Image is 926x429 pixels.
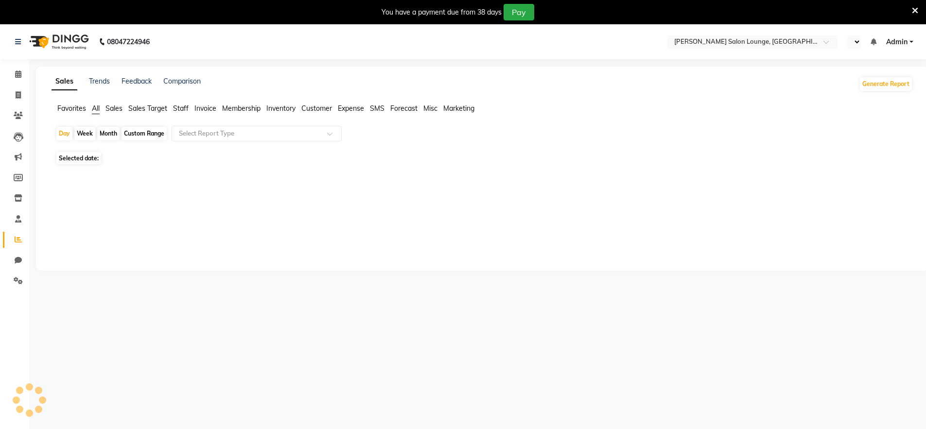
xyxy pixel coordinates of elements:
span: Expense [338,104,364,113]
button: Pay [504,4,534,20]
button: Generate Report [860,77,912,91]
span: Sales [105,104,122,113]
div: Custom Range [122,127,167,140]
span: Misc [423,104,437,113]
img: logo [25,28,91,55]
span: Membership [222,104,261,113]
a: Feedback [122,77,152,86]
a: Comparison [163,77,201,86]
div: Month [97,127,120,140]
span: Selected date: [56,152,101,164]
div: You have a payment due from 38 days [382,7,502,17]
a: Trends [89,77,110,86]
span: All [92,104,100,113]
span: Customer [301,104,332,113]
span: Forecast [390,104,418,113]
div: Day [56,127,72,140]
b: 08047224946 [107,28,150,55]
span: Marketing [443,104,474,113]
span: Favorites [57,104,86,113]
span: SMS [370,104,384,113]
span: Invoice [194,104,216,113]
span: Admin [886,37,908,47]
span: Staff [173,104,189,113]
span: Sales Target [128,104,167,113]
span: Inventory [266,104,296,113]
div: Week [74,127,95,140]
a: Sales [52,73,77,90]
